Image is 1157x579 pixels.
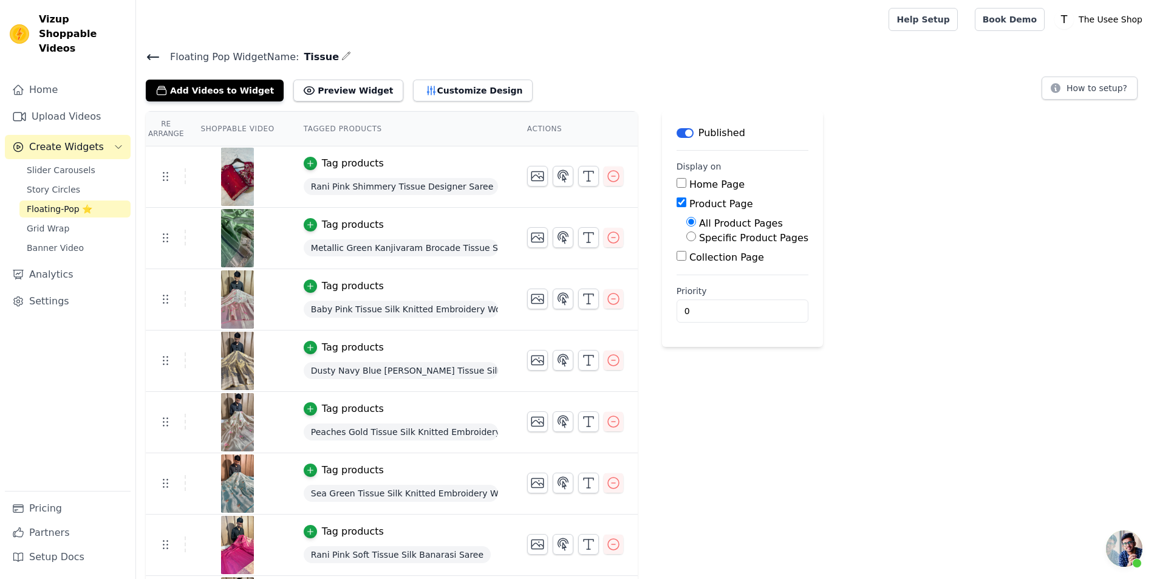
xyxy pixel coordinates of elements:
p: The Usee Shop [1074,9,1147,30]
legend: Display on [677,160,722,173]
label: Priority [677,285,808,297]
span: Story Circles [27,183,80,196]
a: Settings [5,289,131,313]
button: Preview Widget [293,80,403,101]
th: Shoppable Video [186,112,288,146]
button: Change Thumbnail [527,166,548,187]
a: Story Circles [19,181,131,198]
span: Vizup Shoppable Videos [39,12,126,56]
span: Create Widgets [29,140,104,154]
div: Tag products [322,524,384,539]
button: T The Usee Shop [1054,9,1147,30]
label: Product Page [689,198,753,210]
span: Floating Pop Widget Name: [160,50,299,64]
div: Tag products [322,402,384,416]
label: All Product Pages [699,218,783,229]
button: Tag products [304,463,384,478]
span: Floating-Pop ⭐ [27,203,92,215]
div: Edit Name [341,49,351,65]
span: Rani Pink Soft Tissue Silk Banarasi Saree [304,546,491,563]
text: T [1060,13,1068,26]
img: vizup-images-837c.jpg [220,332,254,390]
label: Home Page [689,179,745,190]
img: vizup-images-9e81.jpg [220,516,254,574]
div: Tag products [322,218,384,232]
img: vizup-images-6861.jpg [220,270,254,329]
button: Create Widgets [5,135,131,159]
span: Baby Pink Tissue Silk Knitted Embroidery Work Banarasi Saree [304,301,498,318]
button: Tag products [304,402,384,416]
th: Tagged Products [289,112,513,146]
a: How to setup? [1042,85,1138,97]
a: Upload Videos [5,104,131,129]
a: Home [5,78,131,102]
button: Change Thumbnail [527,534,548,555]
button: Tag products [304,340,384,355]
span: Rani Pink Shimmery Tissue Designer Saree [304,178,498,195]
button: Add Videos to Widget [146,80,284,101]
a: Analytics [5,262,131,287]
button: Change Thumbnail [527,350,548,371]
th: Re Arrange [146,112,186,146]
a: Slider Carousels [19,162,131,179]
button: Change Thumbnail [527,473,548,493]
span: Metallic Green Kanjivaram Brocade Tissue Silk Lace Work Saree [304,239,498,256]
th: Actions [513,112,638,146]
img: vizup-images-1743.jpg [220,454,254,513]
div: Tag products [322,463,384,478]
button: Change Thumbnail [527,411,548,432]
img: reel-preview-usee-shop-app.myshopify.com-3713209099762202193_8704832998.jpeg [220,148,254,206]
span: Dusty Navy Blue [PERSON_NAME] Tissue Silk Zari Buta Banarasi Saree [304,362,498,379]
label: Collection Page [689,252,764,263]
span: Grid Wrap [27,222,69,235]
p: Published [698,126,745,140]
img: reel-preview-usee-shop-app.myshopify.com-3713202367585509758_8704832998.jpeg [220,209,254,267]
a: Floating-Pop ⭐ [19,200,131,218]
span: Slider Carousels [27,164,95,176]
a: Help Setup [889,8,957,31]
div: Tag products [322,340,384,355]
a: Book Demo [975,8,1045,31]
button: Change Thumbnail [527,289,548,309]
button: Customize Design [413,80,533,101]
span: Banner Video [27,242,84,254]
button: Tag products [304,156,384,171]
label: Specific Product Pages [699,232,808,244]
button: Tag products [304,218,384,232]
div: Tag products [322,279,384,293]
button: Tag products [304,524,384,539]
button: How to setup? [1042,77,1138,100]
a: Open chat [1106,530,1142,567]
a: Grid Wrap [19,220,131,237]
div: Tag products [322,156,384,171]
a: Partners [5,521,131,545]
button: Change Thumbnail [527,227,548,248]
a: Setup Docs [5,545,131,569]
a: Banner Video [19,239,131,256]
button: Tag products [304,279,384,293]
span: Tissue [299,50,339,64]
img: Vizup [10,24,29,44]
span: Sea Green Tissue Silk Knitted Embroidery Work Banarasi Saree [304,485,498,502]
span: Peaches Gold Tissue Silk Knitted Embroidery Work Banarasi Saree [304,423,498,440]
img: vizup-images-fea8.jpg [220,393,254,451]
a: Pricing [5,496,131,521]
